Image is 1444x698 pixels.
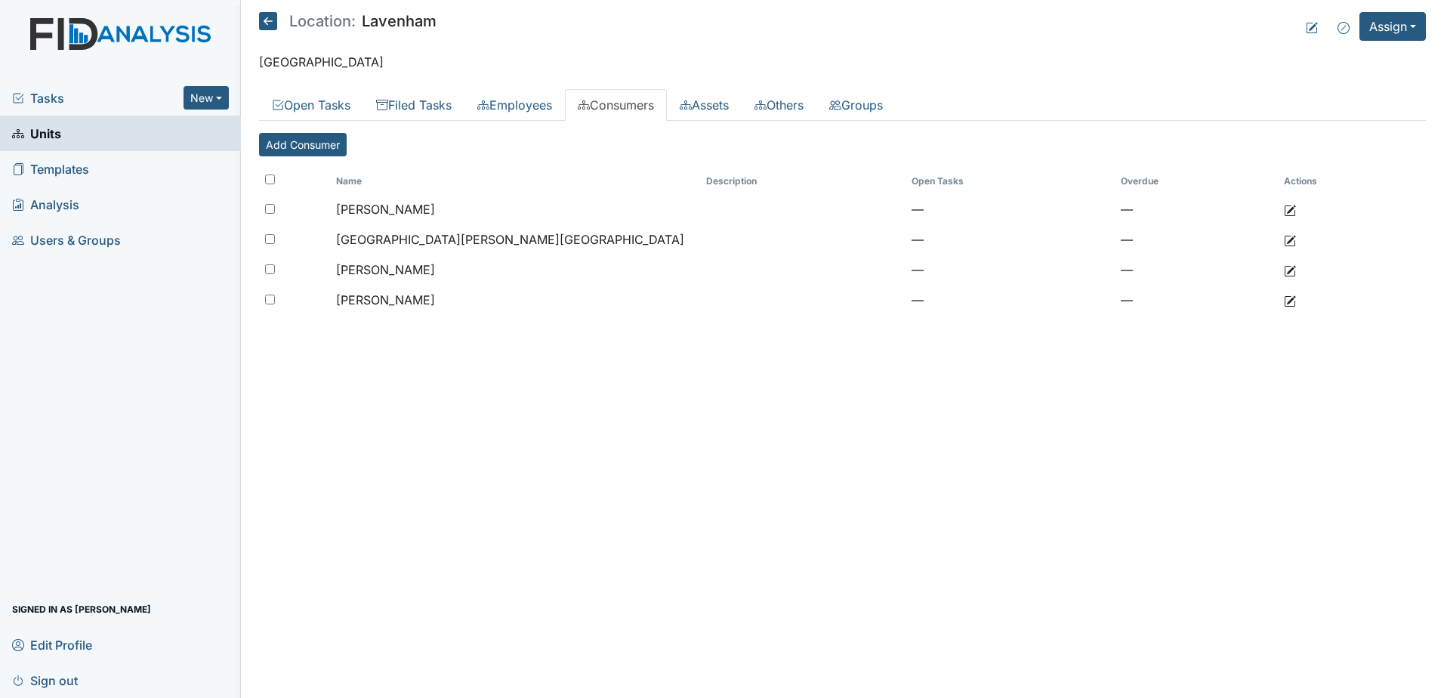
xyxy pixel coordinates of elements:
[906,168,1115,194] th: Toggle SortBy
[363,89,464,121] a: Filed Tasks
[259,133,1426,327] div: Consumers
[565,89,667,121] a: Consumers
[700,168,905,194] th: Toggle SortBy
[12,89,184,107] a: Tasks
[265,174,275,184] input: Toggle All Rows Selected
[1115,285,1278,315] td: —
[184,86,229,110] button: New
[259,89,363,121] a: Open Tasks
[330,168,700,194] th: Toggle SortBy
[1278,168,1426,194] th: Actions
[336,292,435,307] span: [PERSON_NAME]
[12,633,92,656] span: Edit Profile
[906,194,1115,224] td: —
[336,262,435,277] span: [PERSON_NAME]
[464,89,565,121] a: Employees
[12,193,79,216] span: Analysis
[12,122,61,145] span: Units
[1115,168,1278,194] th: Toggle SortBy
[12,228,121,252] span: Users & Groups
[1115,224,1278,255] td: —
[12,157,89,181] span: Templates
[906,224,1115,255] td: —
[1115,255,1278,285] td: —
[742,89,816,121] a: Others
[1115,194,1278,224] td: —
[259,133,347,156] a: Add Consumer
[667,89,742,121] a: Assets
[816,89,896,121] a: Groups
[1359,12,1426,41] button: Assign
[12,669,78,692] span: Sign out
[336,232,684,247] span: [GEOGRAPHIC_DATA][PERSON_NAME][GEOGRAPHIC_DATA]
[906,285,1115,315] td: —
[289,14,356,29] span: Location:
[259,12,437,30] h5: Lavenham
[336,202,435,217] span: [PERSON_NAME]
[259,53,1426,71] p: [GEOGRAPHIC_DATA]
[12,598,151,621] span: Signed in as [PERSON_NAME]
[906,255,1115,285] td: —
